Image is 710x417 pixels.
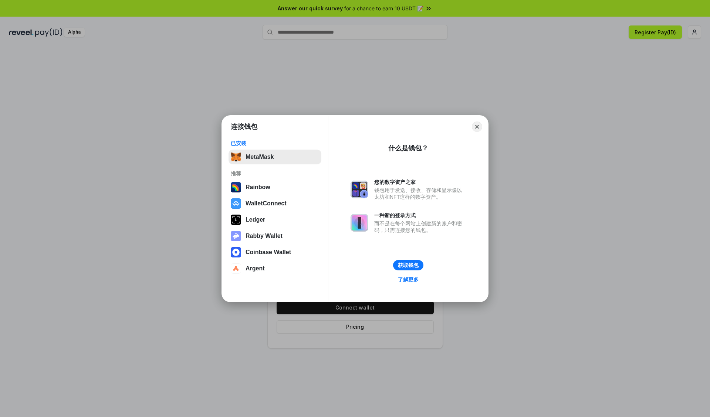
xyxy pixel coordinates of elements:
[231,247,241,257] img: svg+xml,%3Csvg%20width%3D%2228%22%20height%3D%2228%22%20viewBox%3D%220%200%2028%2028%22%20fill%3D...
[246,184,270,191] div: Rainbow
[393,260,423,270] button: 获取钱包
[398,262,419,269] div: 获取钱包
[374,220,466,233] div: 而不是在每个网站上创建新的账户和密码，只需连接您的钱包。
[374,212,466,219] div: 一种新的登录方式
[246,216,265,223] div: Ledger
[229,229,321,243] button: Rabby Wallet
[231,182,241,192] img: svg+xml,%3Csvg%20width%3D%22120%22%20height%3D%22120%22%20viewBox%3D%220%200%20120%20120%22%20fil...
[231,122,257,131] h1: 连接钱包
[231,215,241,225] img: svg+xml,%3Csvg%20xmlns%3D%22http%3A%2F%2Fwww.w3.org%2F2000%2Fsvg%22%20width%3D%2228%22%20height%3...
[229,261,321,276] button: Argent
[374,179,466,185] div: 您的数字资产之家
[398,276,419,283] div: 了解更多
[246,249,291,256] div: Coinbase Wallet
[351,181,368,198] img: svg+xml,%3Csvg%20xmlns%3D%22http%3A%2F%2Fwww.w3.org%2F2000%2Fsvg%22%20fill%3D%22none%22%20viewBox...
[229,196,321,211] button: WalletConnect
[351,214,368,232] img: svg+xml,%3Csvg%20xmlns%3D%22http%3A%2F%2Fwww.w3.org%2F2000%2Fsvg%22%20fill%3D%22none%22%20viewBox...
[231,140,319,147] div: 已安装
[231,263,241,274] img: svg+xml,%3Csvg%20width%3D%2228%22%20height%3D%2228%22%20viewBox%3D%220%200%2028%2028%22%20fill%3D...
[246,154,274,160] div: MetaMask
[374,187,466,200] div: 钱包用于发送、接收、存储和显示像以太坊和NFT这样的数字资产。
[246,200,287,207] div: WalletConnect
[388,144,428,153] div: 什么是钱包？
[231,170,319,177] div: 推荐
[231,152,241,162] img: svg+xml,%3Csvg%20fill%3D%22none%22%20height%3D%2233%22%20viewBox%3D%220%200%2035%2033%22%20width%...
[229,212,321,227] button: Ledger
[229,245,321,260] button: Coinbase Wallet
[246,233,283,239] div: Rabby Wallet
[229,150,321,164] button: MetaMask
[231,198,241,209] img: svg+xml,%3Csvg%20width%3D%2228%22%20height%3D%2228%22%20viewBox%3D%220%200%2028%2028%22%20fill%3D...
[229,180,321,195] button: Rainbow
[393,275,423,284] a: 了解更多
[472,122,482,132] button: Close
[231,231,241,241] img: svg+xml,%3Csvg%20xmlns%3D%22http%3A%2F%2Fwww.w3.org%2F2000%2Fsvg%22%20fill%3D%22none%22%20viewBox...
[246,265,265,272] div: Argent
